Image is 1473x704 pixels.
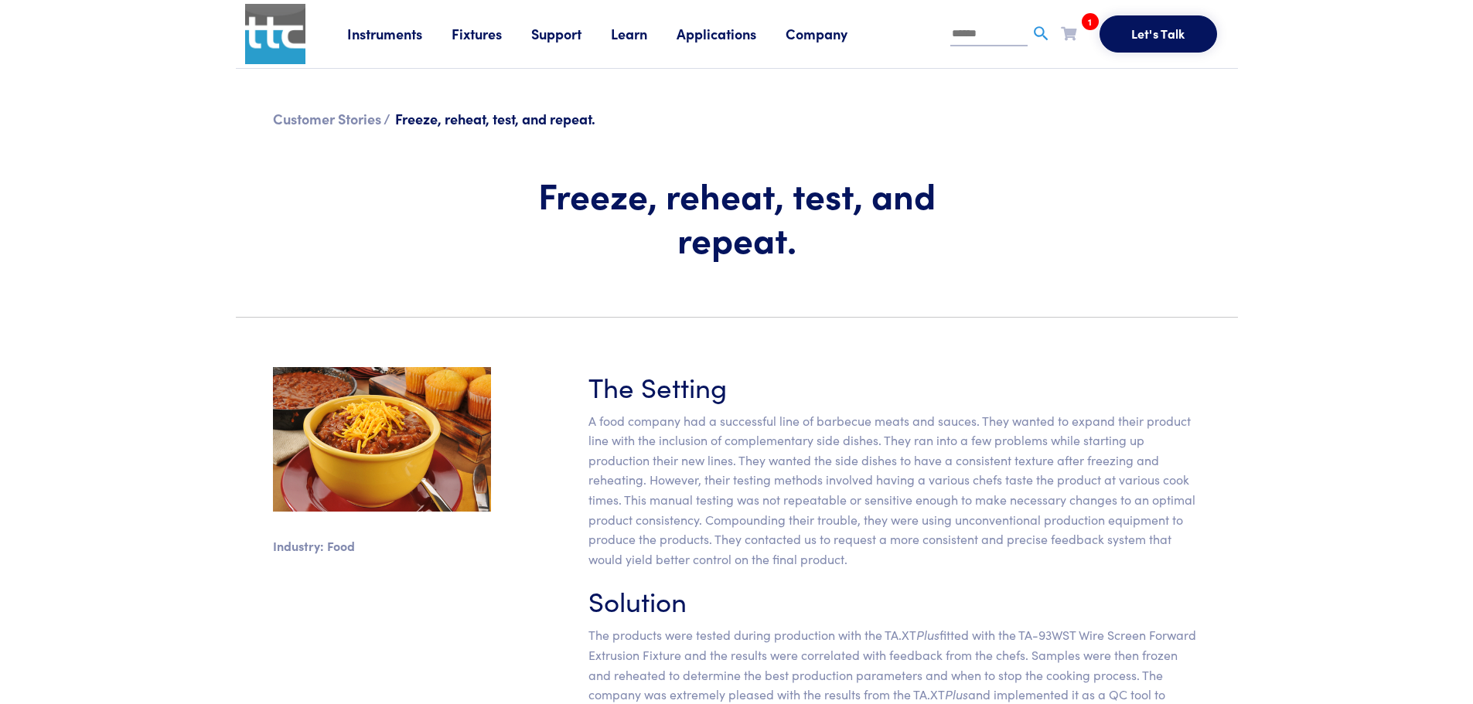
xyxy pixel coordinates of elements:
[245,4,305,64] img: ttc_logo_1x1_v1.0.png
[510,172,964,261] h1: Freeze, reheat, test, and repeat.
[588,367,1201,405] h3: The Setting
[1100,15,1217,53] button: Let's Talk
[611,24,677,43] a: Learn
[1061,23,1076,43] a: 1
[1082,13,1099,30] span: 1
[273,536,491,556] p: Industry: Food
[786,24,877,43] a: Company
[916,626,939,643] em: Plus
[677,24,786,43] a: Applications
[273,109,390,128] a: Customer Stories /
[531,24,611,43] a: Support
[452,24,531,43] a: Fixtures
[588,581,1201,619] h3: Solution
[395,109,595,128] span: Freeze, reheat, test, and repeat.
[945,685,968,702] em: Plus
[347,24,452,43] a: Instruments
[588,411,1201,570] p: A food company had a successful line of barbecue meats and sauces. They wanted to expand their pr...
[273,367,491,512] img: sidedishes.jpg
